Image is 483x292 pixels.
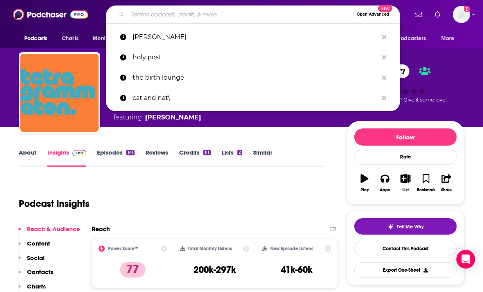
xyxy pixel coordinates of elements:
[106,47,400,68] a: holy post
[395,169,416,197] button: List
[18,268,53,283] button: Contacts
[354,128,457,146] button: Follow
[133,47,378,68] p: holy post
[106,27,400,47] a: [PERSON_NAME]
[431,8,443,21] a: Show notifications dropdown
[388,33,426,44] span: For Podcasters
[93,33,120,44] span: Monitoring
[145,113,201,122] a: Rick Rubin
[354,262,457,278] button: Export One-Sheet
[188,246,232,251] h2: Total Monthly Listens
[57,31,83,46] a: Charts
[18,225,80,240] button: Reach & Audience
[120,262,145,278] p: 77
[361,188,369,192] div: Play
[397,224,424,230] span: Tell Me Why
[133,27,378,47] p: rick rubin
[354,241,457,256] a: Contact This Podcast
[27,225,80,233] p: Reach & Audience
[281,264,312,276] h3: 41k-60k
[19,31,57,46] button: open menu
[453,6,470,23] img: User Profile
[194,264,236,276] h3: 200k-297k
[354,149,457,165] div: Rate
[133,68,378,88] p: the birth lounge
[383,31,437,46] button: open menu
[203,150,210,155] div: 111
[237,150,242,155] div: 2
[141,104,154,112] a: Arts
[436,31,464,46] button: open menu
[270,246,313,251] h2: New Episode Listens
[106,88,400,108] a: cat and nat\
[62,33,79,44] span: Charts
[354,169,375,197] button: Play
[126,150,135,155] div: 141
[24,33,47,44] span: Podcasts
[179,149,210,167] a: Credits111
[106,5,400,23] div: Search podcasts, credits, & more...
[222,149,242,167] a: Lists2
[113,113,241,122] span: featuring
[155,104,179,112] a: Society
[191,104,215,112] a: Culture
[47,149,86,167] a: InsightsPodchaser Pro
[27,268,53,276] p: Contacts
[253,149,272,167] a: Similar
[13,7,88,22] img: Podchaser - Follow, Share and Rate Podcasts
[87,31,131,46] button: open menu
[354,218,457,235] button: tell me why sparkleTell Me Why
[106,68,400,88] a: the birth lounge
[353,10,393,19] button: Open AdvancedNew
[18,254,45,269] button: Social
[456,250,475,269] div: Open Intercom Messenger
[27,254,45,262] p: Social
[402,188,409,192] div: List
[417,188,435,192] div: Bookmark
[453,6,470,23] span: Logged in as JohnJMudgett
[27,283,46,290] p: Charts
[19,198,90,210] h1: Podcast Insights
[92,225,110,233] h2: Reach
[441,188,452,192] div: Share
[133,88,378,108] p: cat and nat\
[380,188,390,192] div: Apps
[18,240,50,254] button: Content
[416,169,436,197] button: Bookmark
[97,149,135,167] a: Episodes141
[27,240,50,247] p: Content
[154,104,155,112] span: ,
[72,150,86,156] img: Podchaser Pro
[19,149,36,167] a: About
[145,149,168,167] a: Reviews
[436,169,457,197] button: Share
[378,5,392,12] span: New
[108,246,138,251] h2: Power Score™
[113,103,241,122] div: A weekly podcast
[127,8,353,21] input: Search podcasts, credits, & more...
[179,104,191,112] span: and
[412,8,425,21] a: Show notifications dropdown
[357,12,389,16] span: Open Advanced
[388,224,394,230] img: tell me why sparkle
[347,59,464,108] div: 77Good podcast? Give it some love!
[20,54,99,132] img: Tetragrammaton with Rick Rubin
[453,6,470,23] button: Show profile menu
[464,6,470,12] svg: Add a profile image
[441,33,454,44] span: More
[375,169,395,197] button: Apps
[364,97,447,103] span: Good podcast? Give it some love!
